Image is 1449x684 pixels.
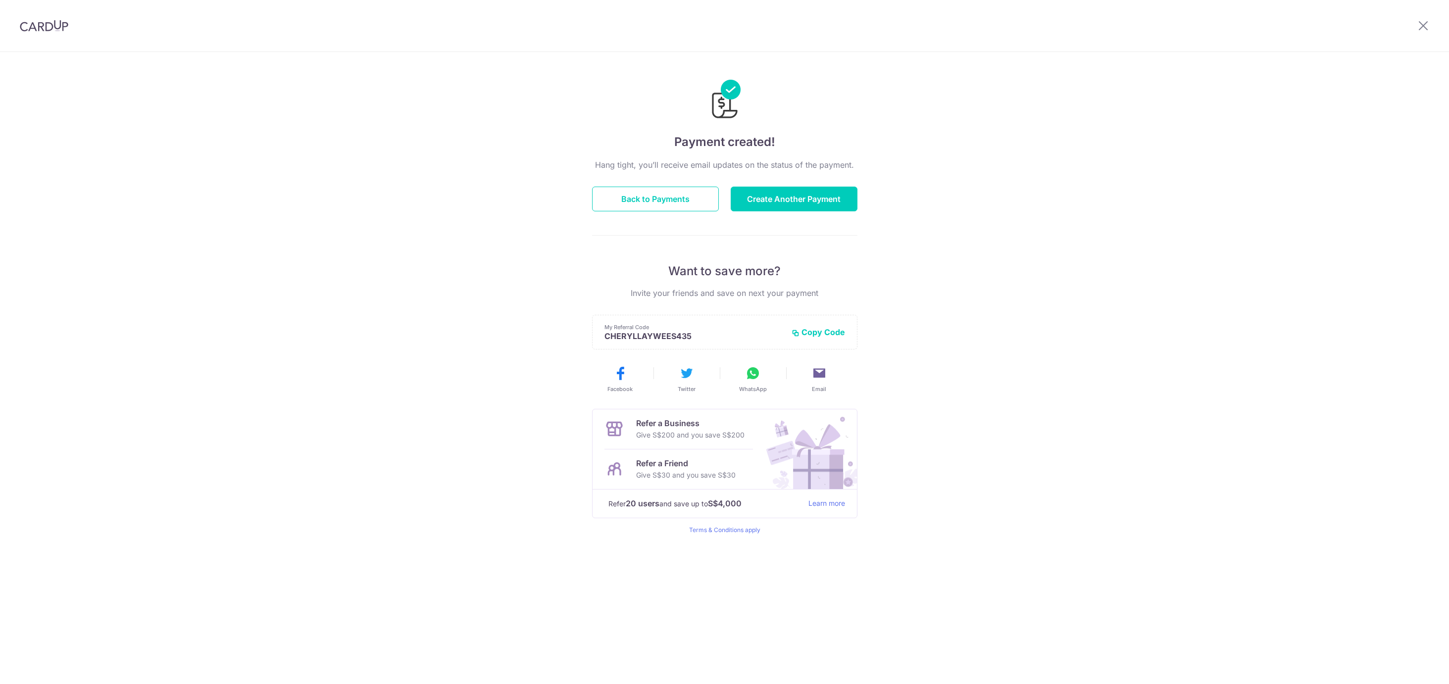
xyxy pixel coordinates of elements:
[636,469,736,481] p: Give S$30 and you save S$30
[636,457,736,469] p: Refer a Friend
[626,497,659,509] strong: 20 users
[592,187,719,211] button: Back to Payments
[724,365,782,393] button: WhatsApp
[731,187,857,211] button: Create Another Payment
[592,159,857,171] p: Hang tight, you’ll receive email updates on the status of the payment.
[592,263,857,279] p: Want to save more?
[607,385,633,393] span: Facebook
[592,133,857,151] h4: Payment created!
[708,497,742,509] strong: S$4,000
[689,526,760,534] a: Terms & Conditions apply
[604,331,784,341] p: CHERYLLAYWEES435
[808,497,845,510] a: Learn more
[20,20,68,32] img: CardUp
[812,385,826,393] span: Email
[739,385,767,393] span: WhatsApp
[592,287,857,299] p: Invite your friends and save on next your payment
[636,417,745,429] p: Refer a Business
[678,385,696,393] span: Twitter
[591,365,650,393] button: Facebook
[604,323,784,331] p: My Referral Code
[709,80,741,121] img: Payments
[636,429,745,441] p: Give S$200 and you save S$200
[608,497,800,510] p: Refer and save up to
[657,365,716,393] button: Twitter
[792,327,845,337] button: Copy Code
[790,365,849,393] button: Email
[757,409,857,489] img: Refer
